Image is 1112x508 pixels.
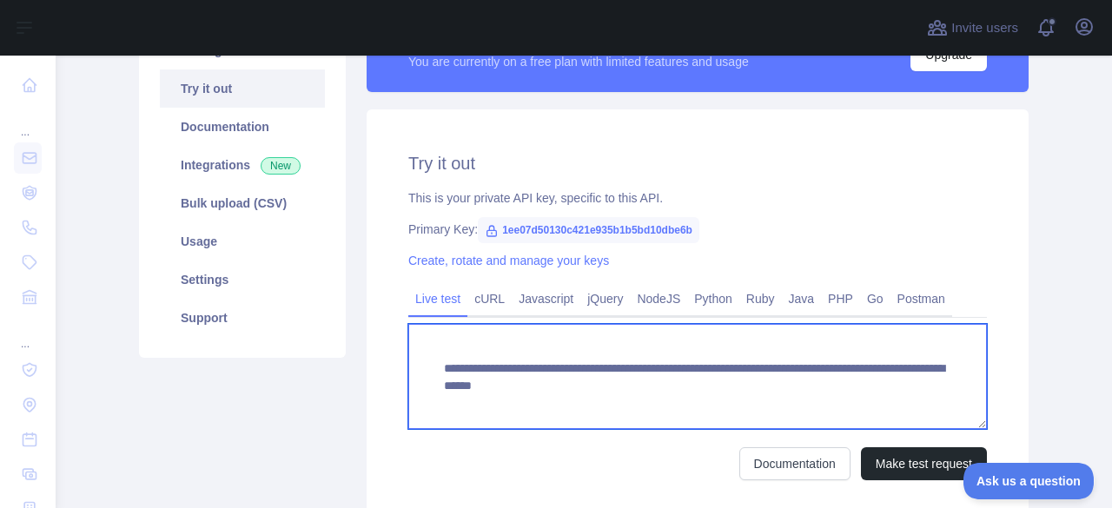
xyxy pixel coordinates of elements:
[630,285,687,313] a: NodeJS
[408,221,987,238] div: Primary Key:
[467,285,512,313] a: cURL
[739,285,782,313] a: Ruby
[408,53,749,70] div: You are currently on a free plan with limited features and usage
[14,104,42,139] div: ...
[408,285,467,313] a: Live test
[160,146,325,184] a: Integrations New
[408,189,987,207] div: This is your private API key, specific to this API.
[782,285,822,313] a: Java
[160,261,325,299] a: Settings
[160,299,325,337] a: Support
[160,69,325,108] a: Try it out
[14,316,42,351] div: ...
[160,108,325,146] a: Documentation
[160,184,325,222] a: Bulk upload (CSV)
[160,222,325,261] a: Usage
[861,447,987,480] button: Make test request
[923,14,1022,42] button: Invite users
[963,463,1095,499] iframe: Toggle Customer Support
[478,217,699,243] span: 1ee07d50130c421e935b1b5bd10dbe6b
[890,285,952,313] a: Postman
[739,447,851,480] a: Documentation
[580,285,630,313] a: jQuery
[408,151,987,175] h2: Try it out
[512,285,580,313] a: Javascript
[821,285,860,313] a: PHP
[951,18,1018,38] span: Invite users
[261,157,301,175] span: New
[860,285,890,313] a: Go
[687,285,739,313] a: Python
[408,254,609,267] a: Create, rotate and manage your keys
